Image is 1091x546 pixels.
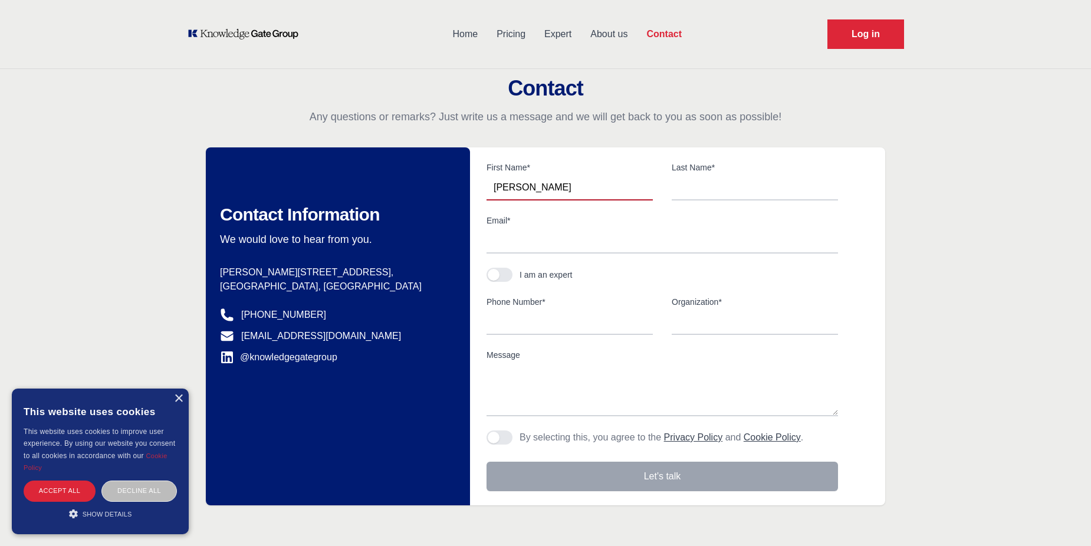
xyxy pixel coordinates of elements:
[637,19,691,50] a: Contact
[487,19,535,50] a: Pricing
[672,162,838,173] label: Last Name*
[220,350,337,364] a: @knowledgegategroup
[664,432,723,442] a: Privacy Policy
[520,269,573,281] div: I am an expert
[487,349,838,361] label: Message
[1032,489,1091,546] iframe: Chat Widget
[827,19,904,49] a: Request Demo
[24,508,177,519] div: Show details
[581,19,637,50] a: About us
[487,215,838,226] label: Email*
[24,427,175,460] span: This website uses cookies to improve user experience. By using our website you consent to all coo...
[487,462,838,491] button: Let's talk
[101,481,177,501] div: Decline all
[24,481,96,501] div: Accept all
[174,394,183,403] div: Close
[24,452,167,471] a: Cookie Policy
[187,28,307,40] a: KOL Knowledge Platform: Talk to Key External Experts (KEE)
[220,232,442,246] p: We would love to hear from you.
[487,162,653,173] label: First Name*
[220,265,442,279] p: [PERSON_NAME][STREET_ADDRESS],
[672,296,838,308] label: Organization*
[487,296,653,308] label: Phone Number*
[744,432,801,442] a: Cookie Policy
[220,279,442,294] p: [GEOGRAPHIC_DATA], [GEOGRAPHIC_DATA]
[535,19,581,50] a: Expert
[241,329,401,343] a: [EMAIL_ADDRESS][DOMAIN_NAME]
[220,204,442,225] h2: Contact Information
[443,19,487,50] a: Home
[520,430,803,445] p: By selecting this, you agree to the and .
[83,511,132,518] span: Show details
[241,308,326,322] a: [PHONE_NUMBER]
[24,397,177,426] div: This website uses cookies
